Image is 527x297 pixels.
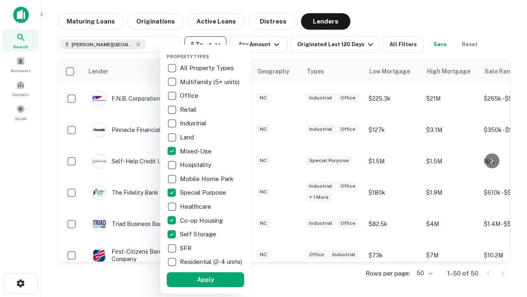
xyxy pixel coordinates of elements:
[180,202,213,212] p: Healthcare
[180,160,213,170] p: Hospitality
[167,272,244,287] button: Apply
[180,118,208,128] p: Industrial
[180,229,218,239] p: Self Storage
[180,243,193,253] p: SFR
[180,77,241,87] p: Multifamily (5+ units)
[180,105,198,115] p: Retail
[180,216,224,226] p: Co-op Housing
[180,132,196,142] p: Land
[180,257,244,267] p: Residential (2-4 units)
[180,188,228,198] p: Special Purpose
[180,91,200,101] p: Office
[180,63,236,73] p: All Property Types
[167,54,209,59] span: Property Types
[180,146,213,156] p: Mixed-Use
[180,174,235,184] p: Mobile Home Park
[486,231,527,271] iframe: Chat Widget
